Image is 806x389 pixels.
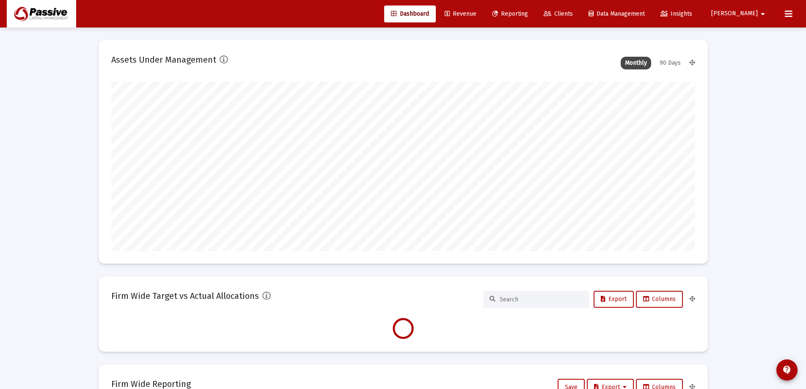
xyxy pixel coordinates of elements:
[13,6,70,22] img: Dashboard
[537,6,580,22] a: Clients
[654,6,699,22] a: Insights
[582,6,652,22] a: Data Management
[544,10,573,17] span: Clients
[711,10,758,17] span: [PERSON_NAME]
[636,291,683,308] button: Columns
[660,10,692,17] span: Insights
[701,5,778,22] button: [PERSON_NAME]
[111,53,216,66] h2: Assets Under Management
[643,295,676,303] span: Columns
[621,57,651,69] div: Monthly
[438,6,483,22] a: Revenue
[445,10,476,17] span: Revenue
[500,296,583,303] input: Search
[485,6,535,22] a: Reporting
[655,57,685,69] div: 90 Days
[111,289,259,303] h2: Firm Wide Target vs Actual Allocations
[601,295,627,303] span: Export
[492,10,528,17] span: Reporting
[782,365,792,375] mat-icon: contact_support
[391,10,429,17] span: Dashboard
[384,6,436,22] a: Dashboard
[758,6,768,22] mat-icon: arrow_drop_down
[594,291,634,308] button: Export
[589,10,645,17] span: Data Management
